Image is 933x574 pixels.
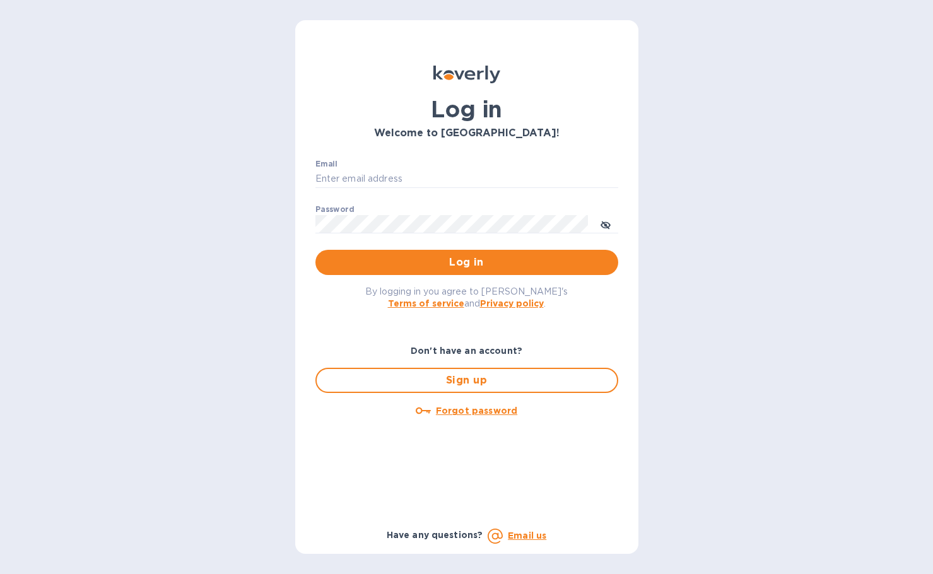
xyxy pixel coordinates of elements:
span: Sign up [327,373,607,388]
u: Forgot password [436,406,517,416]
a: Privacy policy [480,298,544,308]
button: Log in [315,250,618,275]
a: Email us [508,530,546,541]
a: Terms of service [388,298,464,308]
span: Log in [326,255,608,270]
label: Password [315,206,354,213]
b: Have any questions? [387,530,483,540]
h1: Log in [315,96,618,122]
span: By logging in you agree to [PERSON_NAME]'s and . [365,286,568,308]
h3: Welcome to [GEOGRAPHIC_DATA]! [315,127,618,139]
input: Enter email address [315,170,618,189]
label: Email [315,160,337,168]
img: Koverly [433,66,500,83]
button: toggle password visibility [593,211,618,237]
button: Sign up [315,368,618,393]
b: Don't have an account? [411,346,522,356]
